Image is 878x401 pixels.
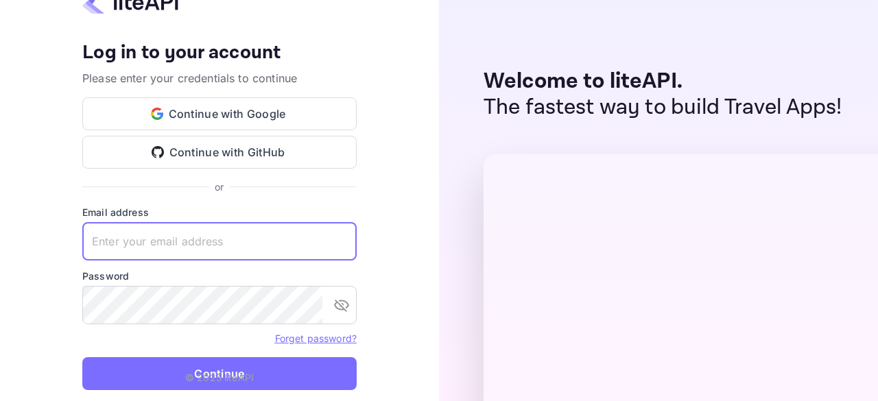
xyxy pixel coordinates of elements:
label: Email address [82,205,357,219]
a: Forget password? [275,332,357,344]
button: toggle password visibility [328,291,355,319]
h4: Log in to your account [82,41,357,65]
a: Forget password? [275,331,357,345]
p: The fastest way to build Travel Apps! [484,95,842,121]
button: Continue [82,357,357,390]
p: © 2025 liteAPI [185,370,254,385]
input: Enter your email address [82,222,357,260]
button: Continue with Google [82,97,357,130]
p: Please enter your credentials to continue [82,70,357,86]
button: Continue with GitHub [82,136,357,169]
label: Password [82,269,357,283]
p: or [215,180,224,194]
p: Welcome to liteAPI. [484,69,842,95]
